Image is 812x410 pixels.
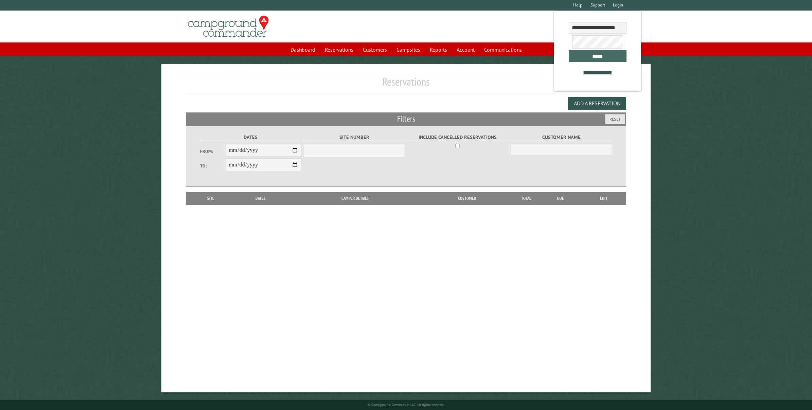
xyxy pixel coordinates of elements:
th: Site [189,192,232,204]
img: Campground Commander [186,13,271,40]
label: Include Cancelled Reservations [407,133,508,141]
a: Dashboard [286,43,319,56]
a: Reports [426,43,451,56]
th: Due [540,192,582,204]
a: Reservations [321,43,357,56]
th: Edit [582,192,626,204]
button: Add a Reservation [568,97,626,110]
th: Dates [232,192,289,204]
th: Total [513,192,540,204]
a: Account [453,43,479,56]
label: Dates [200,133,301,141]
a: Communications [480,43,526,56]
a: Campsites [392,43,424,56]
th: Customer [421,192,513,204]
label: Site Number [303,133,405,141]
label: From: [200,148,226,155]
label: To: [200,163,226,169]
label: Customer Name [511,133,612,141]
button: Reset [605,114,625,124]
h2: Filters [186,112,626,125]
a: Customers [359,43,391,56]
th: Camper Details [289,192,421,204]
h1: Reservations [186,75,626,94]
small: © Campground Commander LLC. All rights reserved. [368,403,444,407]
